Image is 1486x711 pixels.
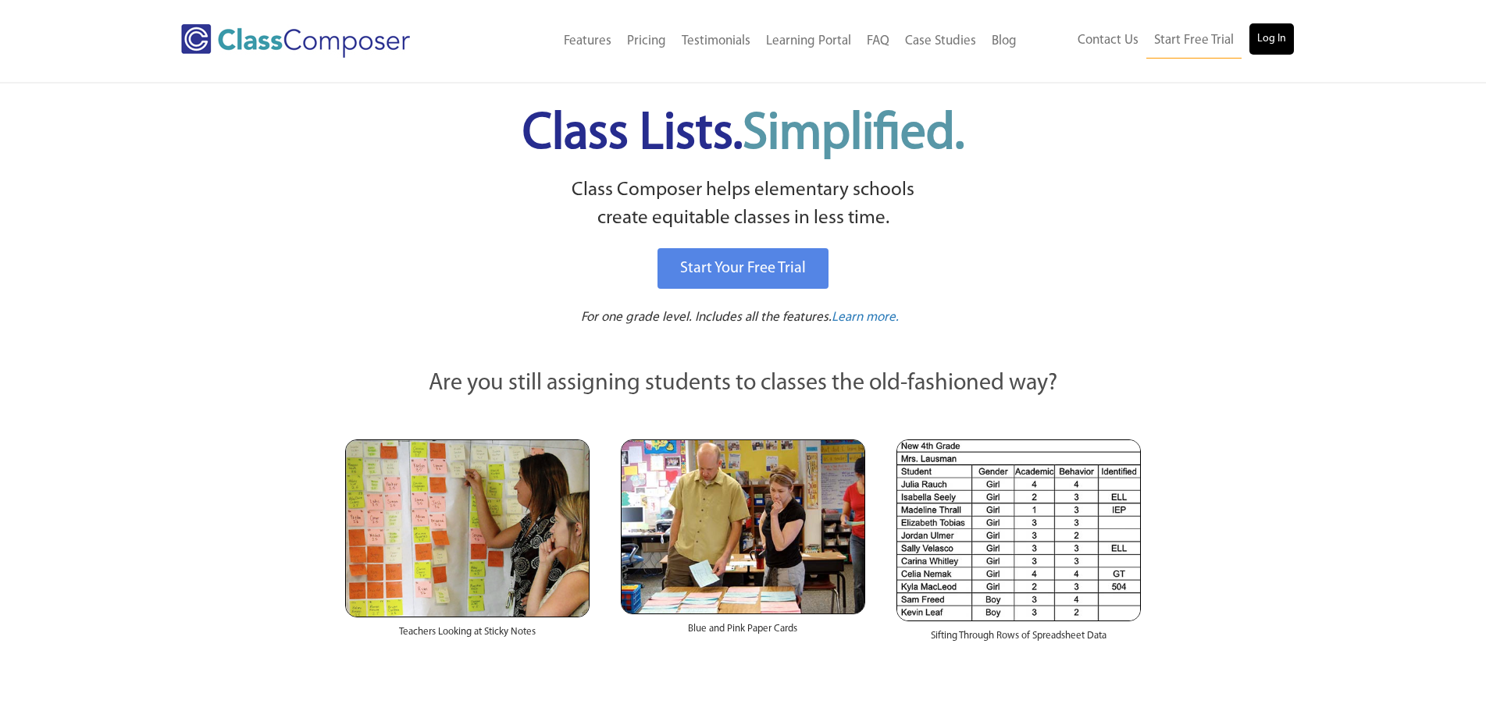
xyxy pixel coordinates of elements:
[1025,23,1294,59] nav: Header Menu
[621,439,865,613] img: Blue and Pink Paper Cards
[657,248,829,289] a: Start Your Free Trial
[680,261,806,276] span: Start Your Free Trial
[896,621,1141,659] div: Sifting Through Rows of Spreadsheet Data
[345,367,1142,401] p: Are you still assigning students to classes the old-fashioned way?
[984,24,1025,59] a: Blog
[758,24,859,59] a: Learning Portal
[743,109,964,160] span: Simplified.
[556,24,619,59] a: Features
[343,176,1144,233] p: Class Composer helps elementary schools create equitable classes in less time.
[1146,23,1242,59] a: Start Free Trial
[522,109,964,160] span: Class Lists.
[474,24,1025,59] nav: Header Menu
[1070,23,1146,58] a: Contact Us
[832,311,899,324] span: Learn more.
[832,308,899,328] a: Learn more.
[859,24,897,59] a: FAQ
[345,617,590,655] div: Teachers Looking at Sticky Notes
[581,311,832,324] span: For one grade level. Includes all the features.
[621,614,865,652] div: Blue and Pink Paper Cards
[345,439,590,617] img: Teachers Looking at Sticky Notes
[674,24,758,59] a: Testimonials
[896,439,1141,621] img: Spreadsheets
[619,24,674,59] a: Pricing
[1249,23,1294,55] a: Log In
[897,24,984,59] a: Case Studies
[181,24,410,58] img: Class Composer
